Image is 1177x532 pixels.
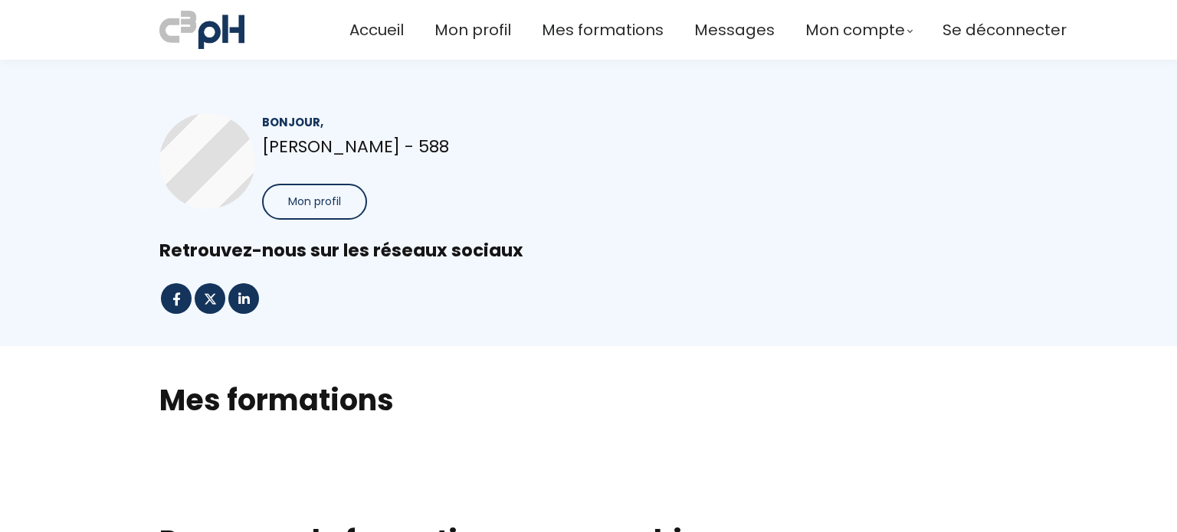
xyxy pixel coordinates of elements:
[159,380,1018,419] h2: Mes formations
[262,184,367,220] button: Mon profil
[434,18,511,43] a: Mon profil
[288,194,341,210] span: Mon profil
[943,18,1067,43] a: Se déconnecter
[262,133,562,160] p: [PERSON_NAME] - 588
[349,18,404,43] a: Accueil
[159,239,1018,263] div: Retrouvez-nous sur les réseaux sociaux
[542,18,664,43] a: Mes formations
[805,18,905,43] span: Mon compte
[159,8,244,52] img: a70bc7685e0efc0bd0b04b3506828469.jpeg
[694,18,775,43] a: Messages
[262,113,562,131] div: Bonjour,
